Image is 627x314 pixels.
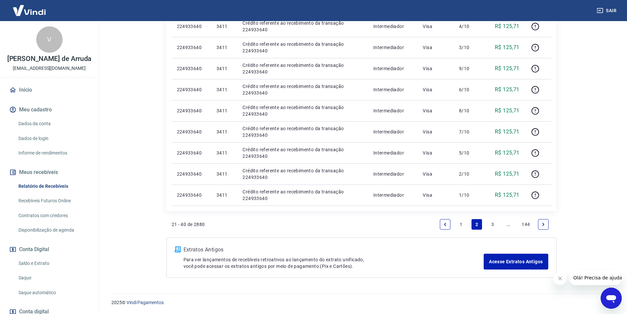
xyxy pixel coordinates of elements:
p: Visa [423,192,448,198]
a: Saque automático [16,286,91,300]
a: Relatório de Recebíveis [16,180,91,193]
p: Intermediador [373,171,412,177]
p: 224933640 [177,171,206,177]
a: Page 1 [456,219,466,230]
a: Disponibilização de agenda [16,223,91,237]
p: Crédito referente ao recebimento da transação 224933640 [242,62,363,75]
p: Intermediador [373,107,412,114]
a: Contratos com credores [16,209,91,222]
a: Vindi Pagamentos [127,300,164,305]
a: Dados da conta [16,117,91,130]
p: 5/10 [459,150,478,156]
p: Visa [423,171,448,177]
p: 224933640 [177,192,206,198]
p: R$ 125,71 [495,86,520,94]
iframe: Mensagem da empresa [569,271,622,285]
ul: Pagination [437,216,551,232]
p: 224933640 [177,86,206,93]
a: Saldo e Extrato [16,257,91,270]
iframe: Fechar mensagem [554,272,567,285]
p: 224933640 [177,44,206,51]
p: Extratos Antigos [184,246,484,254]
a: Início [8,83,91,97]
p: Intermediador [373,150,412,156]
button: Sair [595,5,619,17]
p: Intermediador [373,86,412,93]
img: Vindi [8,0,51,20]
button: Meu cadastro [8,102,91,117]
a: Saque [16,271,91,285]
p: Crédito referente ao recebimento da transação 224933640 [242,104,363,117]
p: Visa [423,65,448,72]
p: Intermediador [373,65,412,72]
p: 3411 [216,65,232,72]
p: 224933640 [177,107,206,114]
p: Crédito referente ao recebimento da transação 224933640 [242,167,363,181]
p: 9/10 [459,65,478,72]
button: Conta Digital [8,242,91,257]
p: 3411 [216,171,232,177]
a: Jump forward [503,219,514,230]
p: 224933640 [177,65,206,72]
p: R$ 125,71 [495,191,520,199]
p: R$ 125,71 [495,107,520,115]
p: Intermediador [373,192,412,198]
p: Visa [423,23,448,30]
p: 224933640 [177,150,206,156]
a: Previous page [440,219,450,230]
p: 224933640 [177,23,206,30]
p: Visa [423,107,448,114]
p: 6/10 [459,86,478,93]
p: 3411 [216,107,232,114]
p: Crédito referente ao recebimento da transação 224933640 [242,41,363,54]
a: Page 3 [487,219,498,230]
p: 3411 [216,192,232,198]
a: Page 144 [519,219,532,230]
p: R$ 125,71 [495,43,520,51]
p: 3411 [216,23,232,30]
p: [PERSON_NAME] de Arruda [7,55,92,62]
p: 224933640 [177,128,206,135]
p: Intermediador [373,128,412,135]
p: 3411 [216,44,232,51]
img: ícone [175,246,181,252]
p: Crédito referente ao recebimento da transação 224933640 [242,83,363,96]
p: 3411 [216,128,232,135]
p: 2/10 [459,171,478,177]
a: Informe de rendimentos [16,146,91,160]
p: Visa [423,44,448,51]
p: R$ 125,71 [495,65,520,72]
p: Visa [423,86,448,93]
p: 3411 [216,86,232,93]
p: R$ 125,71 [495,22,520,30]
div: V [36,26,63,53]
p: Crédito referente ao recebimento da transação 224933640 [242,146,363,159]
a: Next page [538,219,549,230]
p: 4/10 [459,23,478,30]
p: 3411 [216,150,232,156]
button: Meus recebíveis [8,165,91,180]
p: Intermediador [373,44,412,51]
p: 7/10 [459,128,478,135]
a: Dados de login [16,132,91,145]
p: Visa [423,150,448,156]
a: Recebíveis Futuros Online [16,194,91,208]
iframe: Botão para abrir a janela de mensagens [601,288,622,309]
p: Crédito referente ao recebimento da transação 224933640 [242,125,363,138]
p: 21 - 40 de 2880 [172,221,205,228]
a: Acesse Extratos Antigos [484,254,548,270]
p: Intermediador [373,23,412,30]
p: 3/10 [459,44,478,51]
p: R$ 125,71 [495,170,520,178]
p: Crédito referente ao recebimento da transação 224933640 [242,20,363,33]
p: R$ 125,71 [495,128,520,136]
a: Page 2 is your current page [471,219,482,230]
p: Crédito referente ao recebimento da transação 224933640 [242,188,363,202]
p: Visa [423,128,448,135]
p: [EMAIL_ADDRESS][DOMAIN_NAME] [13,65,86,72]
span: Olá! Precisa de ajuda? [4,5,55,10]
p: Para ver lançamentos de recebíveis retroativos ao lançamento do extrato unificado, você pode aces... [184,256,484,270]
p: 1/10 [459,192,478,198]
p: 2025 © [111,299,611,306]
p: R$ 125,71 [495,149,520,157]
